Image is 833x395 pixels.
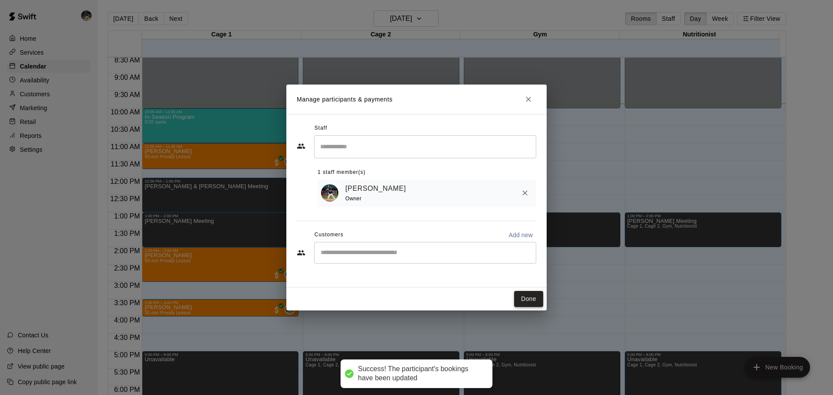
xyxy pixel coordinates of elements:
[505,228,536,242] button: Add new
[345,196,361,202] span: Owner
[358,365,484,383] div: Success! The participant's bookings have been updated
[517,185,533,201] button: Remove
[521,91,536,107] button: Close
[297,248,305,257] svg: Customers
[321,184,338,202] img: Nolan Gilbert
[315,228,344,242] span: Customers
[314,135,536,158] div: Search staff
[508,231,533,239] p: Add new
[297,142,305,150] svg: Staff
[318,166,366,180] span: 1 staff member(s)
[345,183,406,194] a: [PERSON_NAME]
[315,121,327,135] span: Staff
[514,291,543,307] button: Done
[314,242,536,264] div: Start typing to search customers...
[297,95,393,104] p: Manage participants & payments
